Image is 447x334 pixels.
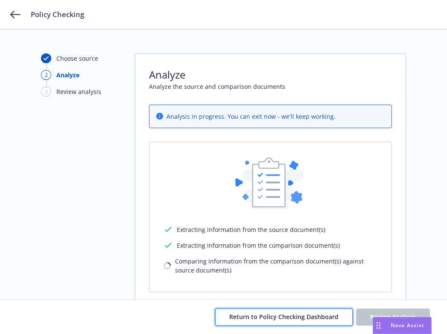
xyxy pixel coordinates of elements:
[56,87,101,96] div: Review analysis
[56,54,98,63] div: Choose source
[177,225,325,234] span: Extracting information from the source document(s)
[370,313,416,321] span: Review Analysis
[149,67,392,82] span: Analyze
[215,308,353,325] button: Return to Policy Checking Dashboard
[41,87,51,97] div: 3
[229,313,339,321] span: Return to Policy Checking Dashboard
[31,9,84,20] span: Policy Checking
[149,82,392,91] span: Analyze the source and comparison documents
[373,317,432,334] button: Nova Assist
[167,112,336,121] span: Analysis in progress. You can exit now - we'll keep working.
[175,257,378,275] span: Comparing information from the comparison document(s) against source document(s)
[177,241,340,250] span: Extracting information from the comparison document(s)
[41,70,51,80] div: 2
[56,70,79,79] div: Analyze
[356,308,430,325] button: Review Analysis
[373,317,384,334] div: Drag to move
[391,322,424,329] span: Nova Assist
